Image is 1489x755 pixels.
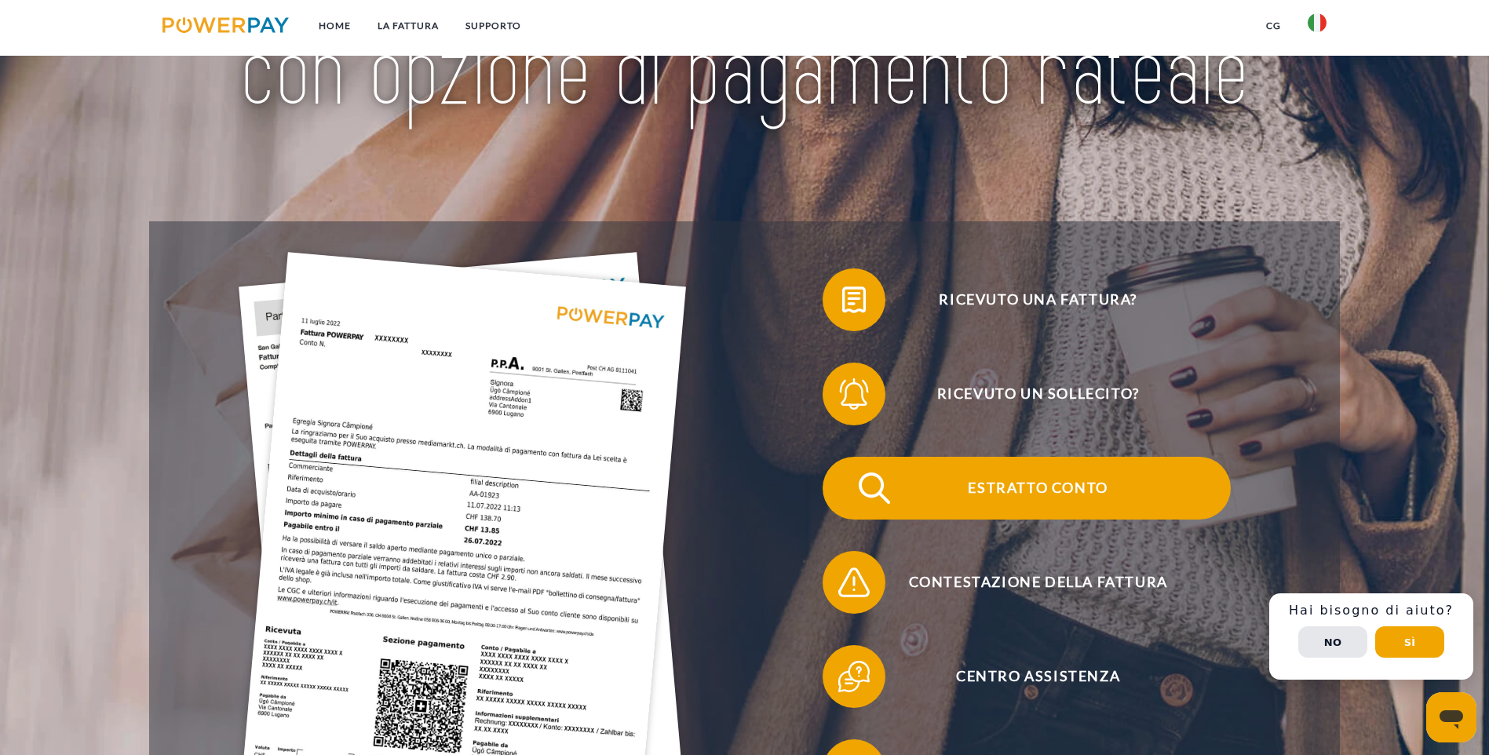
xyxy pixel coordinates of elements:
span: Estratto conto [845,457,1230,520]
button: Contestazione della fattura [823,551,1231,614]
img: qb_warning.svg [834,563,874,602]
a: Home [305,12,364,40]
img: qb_help.svg [834,657,874,696]
span: Ricevuto un sollecito? [845,363,1230,425]
img: qb_bill.svg [834,280,874,319]
button: Centro assistenza [823,645,1231,708]
button: Ricevuto una fattura? [823,268,1231,331]
iframe: Pulsante per aprire la finestra di messaggistica [1426,692,1476,742]
img: logo-powerpay.svg [162,17,289,33]
div: Schnellhilfe [1269,593,1473,680]
a: LA FATTURA [364,12,452,40]
button: No [1298,626,1367,658]
a: Supporto [452,12,535,40]
span: Ricevuto una fattura? [845,268,1230,331]
img: it [1308,13,1327,32]
button: Estratto conto [823,457,1231,520]
span: Centro assistenza [845,645,1230,708]
a: CG [1253,12,1294,40]
img: qb_bell.svg [834,374,874,414]
h3: Hai bisogno di aiuto? [1279,603,1464,618]
button: Ricevuto un sollecito? [823,363,1231,425]
img: qb_search.svg [855,469,894,508]
button: Sì [1375,626,1444,658]
span: Contestazione della fattura [845,551,1230,614]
